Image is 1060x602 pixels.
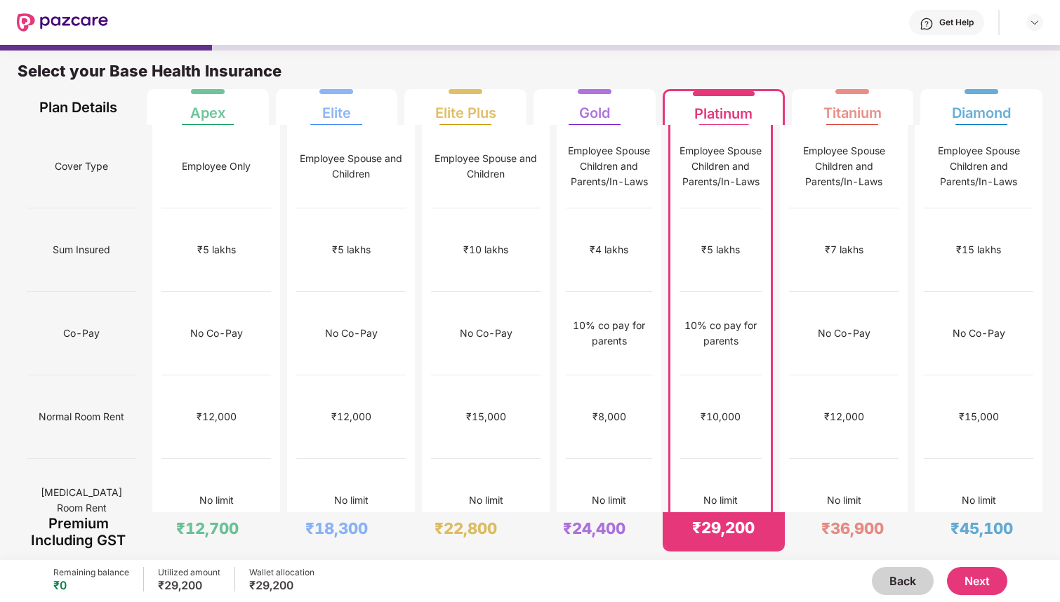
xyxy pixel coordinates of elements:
[924,143,1033,189] div: Employee Spouse Children and Parents/In-Laws
[821,519,884,538] div: ₹36,900
[53,236,110,263] span: Sum Insured
[331,409,371,424] div: ₹12,000
[469,493,503,508] div: No limit
[592,493,626,508] div: No limit
[680,318,762,349] div: 10% co pay for parents
[27,479,136,521] span: [MEDICAL_DATA] Room Rent
[563,519,625,538] div: ₹24,400
[435,519,497,538] div: ₹22,800
[953,326,1005,341] div: No Co-Pay
[27,512,131,551] div: Premium Including GST
[197,242,236,257] div: ₹5 lakhs
[872,567,934,595] button: Back
[460,326,512,341] div: No Co-Pay
[190,326,243,341] div: No Co-Pay
[950,519,1013,538] div: ₹45,100
[199,493,234,508] div: No limit
[158,578,220,592] div: ₹29,200
[435,93,496,121] div: Elite Plus
[322,93,351,121] div: Elite
[956,242,1001,257] div: ₹15 lakhs
[579,93,610,121] div: Gold
[566,318,652,349] div: 10% co pay for parents
[959,409,999,424] div: ₹15,000
[827,493,861,508] div: No limit
[55,153,108,180] span: Cover Type
[920,17,934,31] img: svg+xml;base64,PHN2ZyBpZD0iSGVscC0zMngzMiIgeG1sbnM9Imh0dHA6Ly93d3cudzMub3JnLzIwMDAvc3ZnIiB3aWR0aD...
[566,143,652,189] div: Employee Spouse Children and Parents/In-Laws
[463,242,508,257] div: ₹10 lakhs
[701,242,740,257] div: ₹5 lakhs
[962,493,996,508] div: No limit
[53,578,129,592] div: ₹0
[296,151,406,182] div: Employee Spouse and Children
[680,143,762,189] div: Employee Spouse Children and Parents/In-Laws
[952,93,1011,121] div: Diamond
[592,409,626,424] div: ₹8,000
[325,326,378,341] div: No Co-Pay
[466,409,506,424] div: ₹15,000
[158,567,220,578] div: Utilized amount
[334,493,369,508] div: No limit
[789,143,899,189] div: Employee Spouse Children and Parents/In-Laws
[947,567,1007,595] button: Next
[590,242,628,257] div: ₹4 lakhs
[823,93,882,121] div: Titanium
[249,578,314,592] div: ₹29,200
[63,320,100,347] span: Co-Pay
[703,493,738,508] div: No limit
[18,61,1042,89] div: Select your Base Health Insurance
[197,409,237,424] div: ₹12,000
[939,17,974,28] div: Get Help
[692,518,755,537] div: ₹29,200
[694,94,753,122] div: Platinum
[824,409,864,424] div: ₹12,000
[17,13,108,32] img: New Pazcare Logo
[1029,17,1040,28] img: svg+xml;base64,PHN2ZyBpZD0iRHJvcGRvd24tMzJ4MzIiIHhtbG5zPSJodHRwOi8vd3d3LnczLm9yZy8yMDAwL3N2ZyIgd2...
[53,567,129,578] div: Remaining balance
[305,519,368,538] div: ₹18,300
[818,326,870,341] div: No Co-Pay
[825,242,863,257] div: ₹7 lakhs
[176,519,239,538] div: ₹12,700
[431,151,541,182] div: Employee Spouse and Children
[182,159,251,174] div: Employee Only
[249,567,314,578] div: Wallet allocation
[39,403,124,430] span: Normal Room Rent
[190,93,225,121] div: Apex
[701,409,741,424] div: ₹10,000
[27,89,131,125] div: Plan Details
[332,242,371,257] div: ₹5 lakhs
